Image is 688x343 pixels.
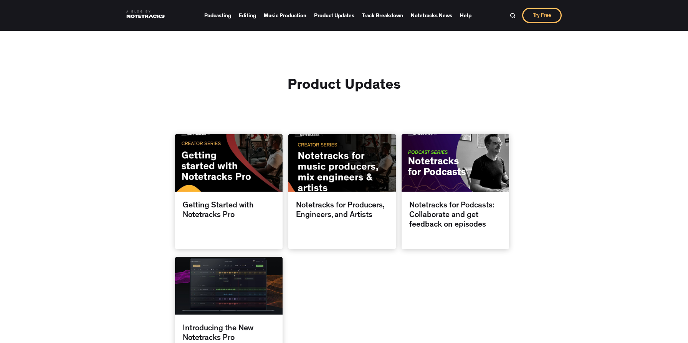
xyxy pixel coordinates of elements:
a: Help [460,10,471,21]
img: Search Bar [510,13,516,18]
a: Music Production [264,10,306,21]
a: Editing [239,10,256,21]
h2: Product Updates [288,77,401,96]
div: Getting Started with Notetracks Pro [175,192,283,238]
a: Podcasting [204,10,231,21]
a: Try Free [522,8,562,23]
a: Product Updates [314,10,354,21]
div: Notetracks for Producers, Engineers, and Artists [288,192,396,238]
a: Notetracks for Producers, Engineers, and Artists [288,134,396,249]
a: Notetracks for Podcasts: Collaborate and get feedback on episodes [402,134,509,249]
div: Notetracks for Podcasts: Collaborate and get feedback on episodes [402,192,509,238]
a: Getting Started with Notetracks Pro [175,134,283,249]
a: Track Breakdown [362,10,403,21]
a: Notetracks News [411,10,452,21]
